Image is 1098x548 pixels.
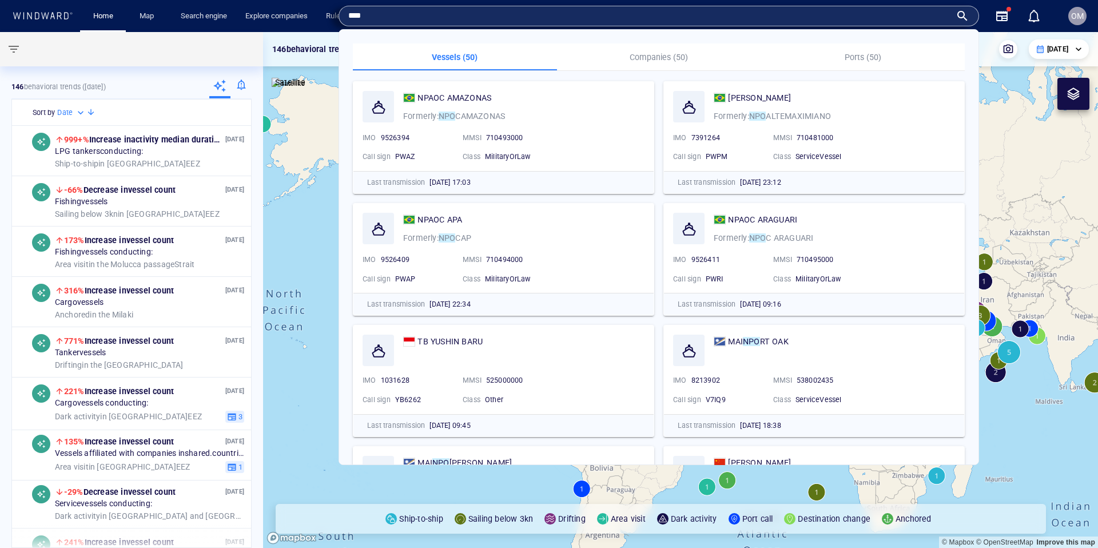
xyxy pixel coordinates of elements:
mark: NPO [749,233,766,243]
a: NPAOC ARAGUARI [714,213,797,227]
p: [DATE] [1047,44,1068,54]
span: [DATE] 23:12 [740,178,781,186]
a: Rule engine [321,6,368,26]
p: [DATE] [225,335,244,346]
span: OM [1071,11,1084,21]
span: [PERSON_NAME] [449,458,512,467]
div: Other [485,395,554,405]
span: PWPM [706,152,728,161]
p: Formerly: [714,109,831,123]
p: MMSI [463,255,482,265]
p: [DATE] [225,285,244,296]
p: Port call [742,512,773,526]
span: 173% [64,236,85,245]
span: NPAOC APA [417,215,462,224]
p: Last transmission [678,177,735,188]
span: TB YUSHIN BARU [417,337,483,346]
mark: NPO [749,112,766,121]
button: Map [130,6,167,26]
strong: 146 [11,82,24,91]
span: CAP [455,233,471,243]
span: Ship-to-ship [55,158,98,168]
p: Last transmission [678,299,735,309]
span: 710495000 [797,255,834,264]
span: Increase in vessel count [64,437,174,446]
span: 1031628 [381,376,409,384]
span: PWRI [706,275,723,283]
p: Vessels (50) [360,50,550,64]
span: Anchored [55,309,90,319]
a: Map feedback [1036,538,1095,546]
iframe: Chat [1049,497,1089,539]
span: Increase in vessel count [64,236,174,245]
a: Home [89,6,118,26]
p: MMSI [463,375,482,386]
button: 3 [225,410,244,423]
span: in the Molucca passage Strait [55,259,195,269]
span: Fishing vessels conducting: [55,247,153,257]
span: PWAP [395,275,416,283]
canvas: Map [263,32,1098,548]
p: [DATE] [225,436,244,447]
span: YB6262 [395,395,421,404]
span: 221% [64,387,85,396]
span: 1 [237,462,242,472]
span: MAINPORT ASH [417,456,512,470]
span: [PERSON_NAME] [728,458,791,467]
span: Fishing vessels [55,197,108,207]
p: Anchored [896,512,932,526]
span: Tanker vessels [55,348,106,358]
button: Search engine [176,6,232,26]
p: Drifting [558,512,586,526]
p: IMO [673,255,687,265]
div: [DATE] [1036,44,1082,54]
span: Vessels affiliated with companies in shared.countries.[GEOGRAPHIC_DATA] conducting: [55,448,244,459]
span: in [GEOGRAPHIC_DATA] EEZ [55,158,200,169]
span: ALTEMAXIMIANO [766,112,831,121]
button: Explore companies [241,6,312,26]
p: IMO [363,133,376,143]
span: PWAZ [395,152,415,161]
span: [DATE] 22:34 [429,300,470,308]
span: 999+% [64,135,89,144]
a: OpenStreetMap [976,538,1033,546]
mark: NPO [432,458,449,467]
p: Area visit [611,512,646,526]
span: 316% [64,286,85,295]
span: [DATE] 18:38 [740,421,781,430]
a: NPAOC APA [403,213,462,227]
span: in [GEOGRAPHIC_DATA] EEZ [55,209,220,219]
p: [DATE] [225,184,244,195]
div: Date [57,107,86,118]
span: Service vessels conducting: [55,499,152,509]
span: Cargo vessels [55,297,104,308]
span: [DATE] 09:16 [740,300,781,308]
p: MMSI [773,255,792,265]
span: Area visit [55,259,89,268]
p: [DATE] [225,386,244,396]
span: 135% [64,437,85,446]
a: MAINPORT OAK [714,335,789,348]
p: MMSI [773,133,792,143]
span: RT OAK [760,337,789,346]
mark: NPO [439,233,456,243]
span: V7IQ9 [706,395,726,404]
div: Notification center [1027,9,1041,23]
p: MMSI [463,133,482,143]
p: IMO [363,375,376,386]
span: 525000000 [486,376,523,384]
span: 7391264 [691,133,720,142]
span: Increase in activity median duration [64,135,224,144]
div: MilitaryOrLaw [485,274,554,284]
p: Last transmission [367,420,425,431]
a: Mapbox logo [266,531,317,545]
p: [DATE] [225,134,244,145]
span: C ARAGUARI [766,233,813,243]
p: Class [773,395,791,405]
span: 710494000 [486,255,523,264]
p: Formerly: [403,231,471,245]
span: NPAOC AMAZONAS [417,93,491,102]
p: Ports (50) [767,50,958,64]
span: Area visit [55,462,89,471]
span: NPAOC ARAGUARI [728,215,797,224]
